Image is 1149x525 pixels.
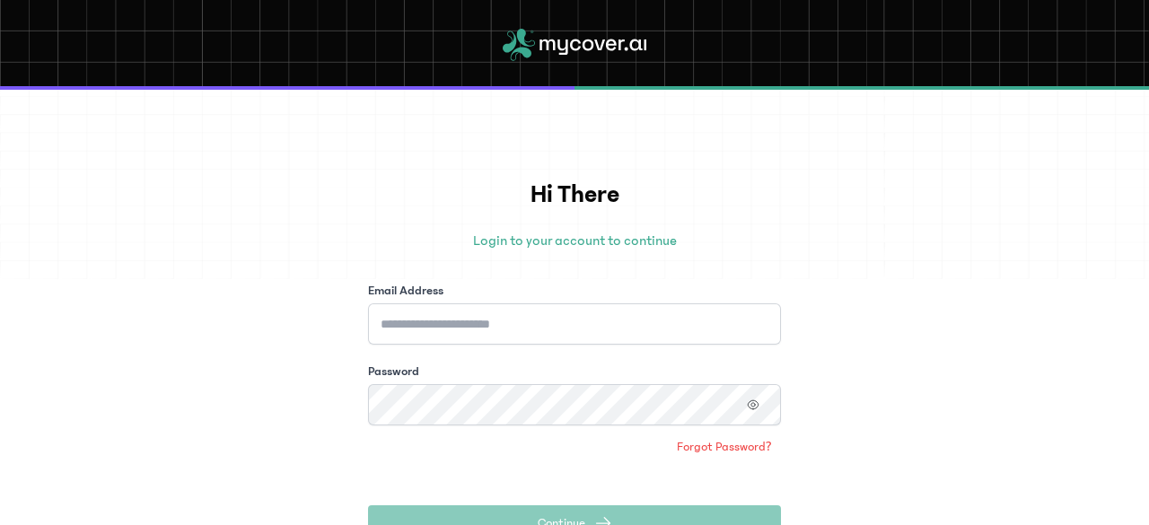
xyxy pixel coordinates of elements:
h1: Hi There [368,176,781,214]
span: Forgot Password? [677,438,772,456]
label: Email Address [368,282,443,300]
a: Forgot Password? [668,433,781,461]
p: Login to your account to continue [368,230,781,251]
label: Password [368,363,419,381]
